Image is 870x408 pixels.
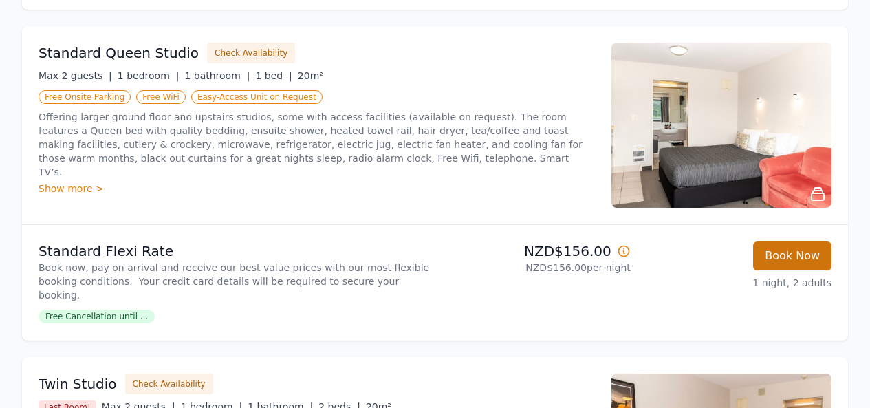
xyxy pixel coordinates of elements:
[441,241,631,261] p: NZD$156.00
[39,182,595,195] div: Show more >
[184,70,250,81] span: 1 bathroom |
[39,310,155,323] span: Free Cancellation until ...
[136,90,186,104] span: Free WiFi
[118,70,180,81] span: 1 bedroom |
[642,276,831,290] p: 1 night, 2 adults
[441,261,631,275] p: NZD$156.00 per night
[125,374,213,394] button: Check Availability
[207,43,295,63] button: Check Availability
[39,43,199,63] h3: Standard Queen Studio
[39,70,112,81] span: Max 2 guests |
[39,241,430,261] p: Standard Flexi Rate
[39,261,430,302] p: Book now, pay on arrival and receive our best value prices with our most flexible booking conditi...
[39,374,117,394] h3: Twin Studio
[255,70,292,81] span: 1 bed |
[191,90,323,104] span: Easy-Access Unit on Request
[39,110,595,179] p: Offering larger ground floor and upstairs studios, some with access facilities (available on requ...
[39,90,131,104] span: Free Onsite Parking
[298,70,323,81] span: 20m²
[753,241,831,270] button: Book Now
